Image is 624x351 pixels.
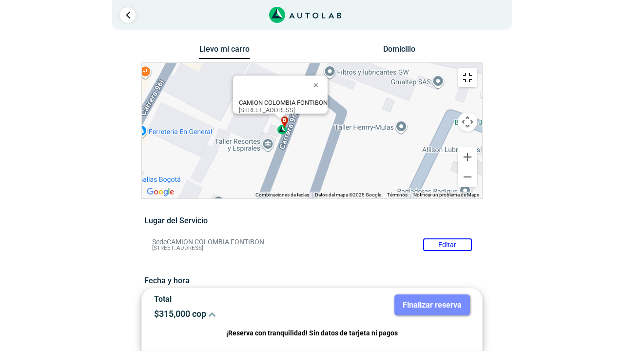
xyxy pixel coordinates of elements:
span: b [283,116,287,124]
button: Finalizar reserva [394,294,470,315]
button: Domicilio [374,44,425,58]
button: Cerrar [306,73,330,97]
b: CAMION COLOMBIA FONTIBON [239,99,328,106]
a: Notificar un problema de Maps [413,192,479,197]
span: Datos del mapa ©2025 Google [315,192,381,197]
button: Llevo mi carro [199,44,250,59]
a: Términos (se abre en una nueva pestaña) [387,192,408,197]
a: Ir al paso anterior [120,7,136,23]
button: Reducir [458,167,477,187]
p: ¡Reserva con tranquilidad! Sin datos de tarjeta ni pagos [154,328,470,339]
button: Cambiar a la vista en pantalla completa [458,68,477,87]
h5: Lugar del Servicio [144,216,479,225]
button: Combinaciones de teclas [255,192,309,198]
p: $ 315,000 cop [154,309,305,319]
button: Controles de visualización del mapa [458,112,477,132]
a: Abre esta zona en Google Maps (se abre en una nueva ventana) [144,186,176,198]
div: [STREET_ADDRESS] [239,99,328,114]
button: Ampliar [458,147,477,167]
img: Google [144,186,176,198]
a: Link al sitio de autolab [269,10,342,19]
h5: Fecha y hora [144,276,479,285]
p: Total [154,294,305,304]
